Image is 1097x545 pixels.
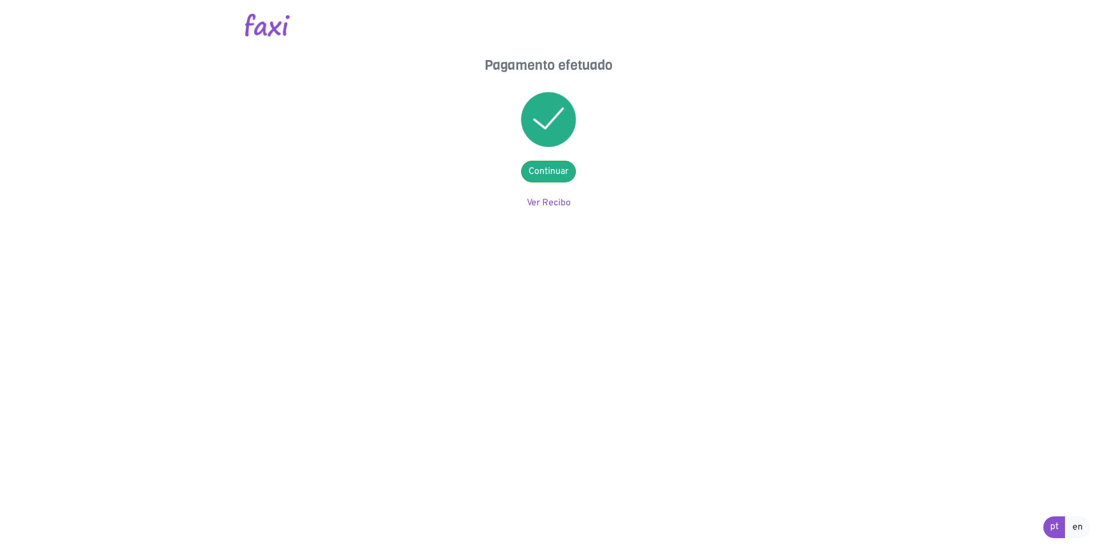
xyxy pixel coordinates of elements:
[527,197,571,209] a: Ver Recibo
[1065,516,1090,538] a: en
[521,92,576,147] img: success
[434,57,663,74] h4: Pagamento efetuado
[521,161,576,182] a: Continuar
[1043,516,1066,538] a: pt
